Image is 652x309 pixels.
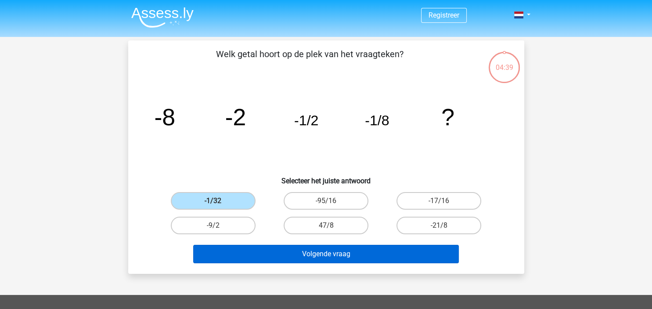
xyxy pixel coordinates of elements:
a: Registreer [429,11,459,19]
tspan: ? [441,104,454,130]
tspan: -2 [225,104,246,130]
label: -95/16 [284,192,368,210]
label: -21/8 [396,217,481,234]
label: -1/32 [171,192,256,210]
label: 47/8 [284,217,368,234]
h6: Selecteer het juiste antwoord [142,170,510,185]
p: Welk getal hoort op de plek van het vraagteken? [142,47,477,74]
tspan: -1/2 [294,113,318,128]
label: -9/2 [171,217,256,234]
label: -17/16 [396,192,481,210]
tspan: -8 [154,104,175,130]
div: 04:39 [488,51,521,73]
tspan: -1/8 [365,113,389,128]
button: Volgende vraag [193,245,459,263]
img: Assessly [131,7,194,28]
